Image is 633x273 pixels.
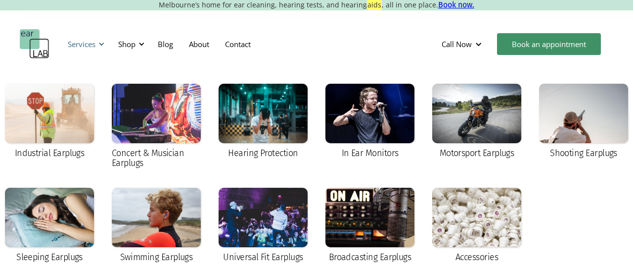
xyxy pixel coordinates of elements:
a: home [20,29,49,59]
div: Shop [112,29,147,59]
a: Hearing Protection [214,79,313,165]
div: Industrial Earplugs [15,148,85,158]
div: Services [68,39,95,49]
div: Concert & Musician Earplugs [112,148,201,168]
div: Hearing Protection [228,148,298,158]
div: Universal Fit Earplugs [223,252,303,262]
div: Swimming Earplugs [120,252,193,262]
a: Broadcasting Earplugs [320,183,419,269]
div: In Ear Monitors [342,148,399,158]
a: In Ear Monitors [320,79,419,165]
a: Concert & Musician Earplugs [107,79,206,175]
a: About [181,30,217,58]
a: Swimming Earplugs [107,183,206,269]
div: Call Now [442,39,472,49]
a: Book an appointment [497,33,601,55]
div: Accessories [455,252,498,262]
a: Universal Fit Earplugs [214,183,313,269]
div: Call Now [434,29,492,59]
a: Shooting Earplugs [534,79,633,165]
a: Contact [217,30,259,58]
a: Motorsport Earplugs [427,79,526,165]
div: Motorsport Earplugs [440,148,514,158]
a: Blog [150,30,181,58]
div: Broadcasting Earplugs [329,252,411,262]
a: Accessories [427,183,526,269]
div: Shooting Earplugs [550,148,617,158]
div: Sleeping Earplugs [16,252,83,262]
div: Shop [118,39,136,49]
div: Services [62,29,107,59]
